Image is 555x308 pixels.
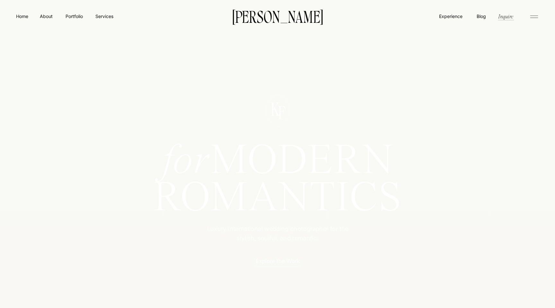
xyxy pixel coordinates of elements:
a: Blog [475,13,487,19]
h1: ROMANTICS [130,180,425,215]
a: Services [95,13,114,20]
p: F [273,104,290,120]
p: K [266,100,284,116]
a: About [39,13,53,19]
a: Explore the Work [250,257,306,264]
p: Luxury International wedding photographer for the stylish, soulful, and romantic. [198,224,358,243]
a: [PERSON_NAME] [222,9,333,23]
a: Portfolio [63,13,85,20]
a: Experience [438,13,463,20]
a: Inquire [498,13,514,20]
i: for [162,141,210,183]
h1: MODERN [130,143,425,174]
a: Home [15,13,30,20]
